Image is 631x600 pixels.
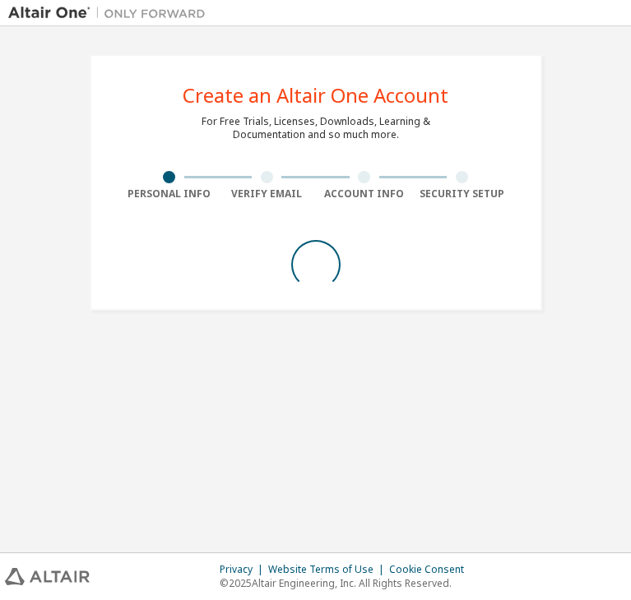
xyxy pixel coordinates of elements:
[183,85,448,105] div: Create an Altair One Account
[8,5,214,21] img: Altair One
[5,568,90,585] img: altair_logo.svg
[389,563,474,576] div: Cookie Consent
[316,187,414,201] div: Account Info
[220,563,268,576] div: Privacy
[218,187,316,201] div: Verify Email
[121,187,219,201] div: Personal Info
[202,115,430,141] div: For Free Trials, Licenses, Downloads, Learning & Documentation and so much more.
[268,563,389,576] div: Website Terms of Use
[220,576,474,590] p: © 2025 Altair Engineering, Inc. All Rights Reserved.
[413,187,511,201] div: Security Setup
